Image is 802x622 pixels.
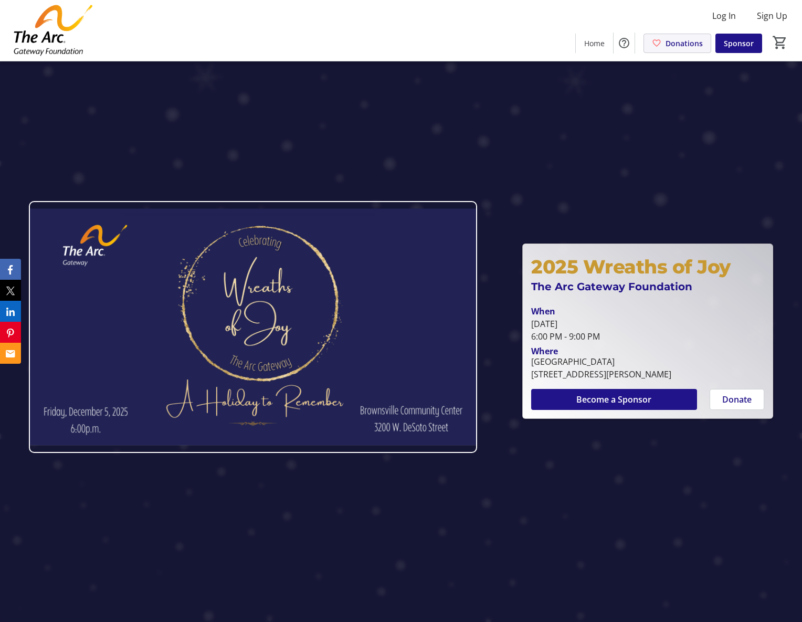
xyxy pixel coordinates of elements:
button: Become a Sponsor [531,389,697,410]
button: Help [614,33,635,54]
strong: 2025 Wreaths of Joy [531,255,731,278]
span: Sponsor [724,38,754,49]
div: [GEOGRAPHIC_DATA] [531,355,671,368]
span: Donations [666,38,703,49]
button: Sign Up [748,7,796,24]
span: Donate [722,393,752,406]
span: Home [584,38,605,49]
button: Log In [704,7,744,24]
a: Home [576,34,613,53]
div: Where [531,347,558,355]
span: The Arc Gateway Foundation [531,280,692,293]
div: [STREET_ADDRESS][PERSON_NAME] [531,368,671,381]
span: Become a Sponsor [576,393,651,406]
span: Sign Up [757,9,787,22]
div: When [531,305,555,318]
button: Donate [710,389,764,410]
span: Log In [712,9,736,22]
a: Sponsor [715,34,762,53]
div: [DATE] 6:00 PM - 9:00 PM [531,318,764,343]
a: Donations [643,34,711,53]
button: Cart [771,33,789,52]
img: The Arc Gateway Foundation's Logo [6,4,100,57]
img: Campaign CTA Media Photo [29,201,477,453]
